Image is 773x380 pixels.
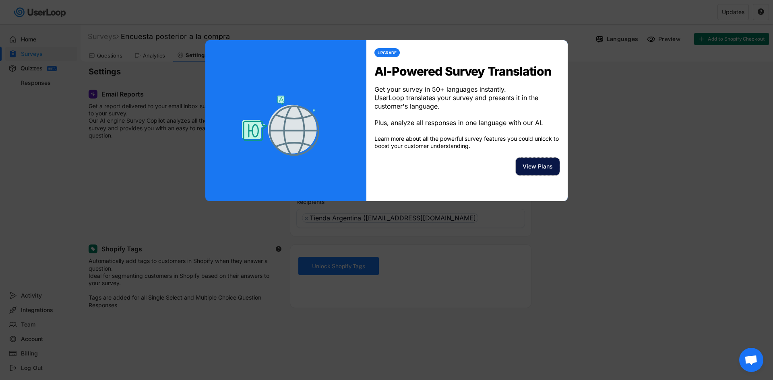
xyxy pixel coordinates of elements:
div: Bate-papo aberto [739,348,763,372]
div: Get your survey in 50+ languages instantly. UserLoop translates your survey and presents it in th... [374,85,560,127]
div: UPGRADE [378,51,397,55]
button: View Plans [516,158,560,175]
div: Learn more about all the powerful survey features you could unlock to boost your customer underst... [374,135,560,150]
div: AI-Powered Survey Translation [374,65,560,77]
